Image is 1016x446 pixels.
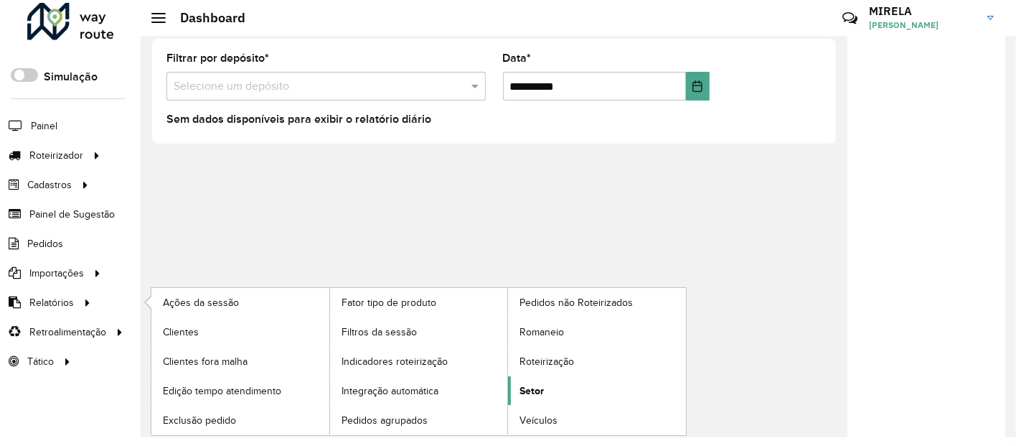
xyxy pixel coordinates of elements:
a: Veículos [508,406,686,435]
a: Clientes [151,317,329,346]
span: Ações da sessão [163,295,239,310]
h2: Dashboard [166,10,245,26]
label: Simulação [44,68,98,85]
button: Choose Date [686,72,710,101]
span: Roteirizador [29,148,83,163]
span: Cadastros [27,177,72,192]
a: Pedidos agrupados [330,406,508,435]
span: Clientes [163,325,199,340]
h3: MIRELA [869,4,977,18]
span: Painel [31,119,57,134]
a: Clientes fora malha [151,347,329,376]
label: Sem dados disponíveis para exibir o relatório diário [166,111,431,128]
span: Pedidos [27,236,63,251]
span: Importações [29,266,84,281]
a: Filtros da sessão [330,317,508,346]
a: Contato Rápido [834,3,865,34]
a: Indicadores roteirização [330,347,508,376]
span: Integração automática [342,384,438,399]
span: Fator tipo de produto [342,295,436,310]
span: Setor [519,384,544,399]
a: Exclusão pedido [151,406,329,435]
span: Tático [27,354,54,369]
span: Edição tempo atendimento [163,384,281,399]
span: Relatórios [29,295,74,310]
a: Integração automática [330,376,508,405]
a: Pedidos não Roteirizados [508,288,686,317]
a: Romaneio [508,317,686,346]
span: Exclusão pedido [163,413,236,428]
span: Pedidos agrupados [342,413,428,428]
label: Data [503,50,532,67]
span: Romaneio [519,325,564,340]
a: Edição tempo atendimento [151,376,329,405]
span: Indicadores roteirização [342,354,448,369]
label: Filtrar por depósito [166,50,269,67]
span: Clientes fora malha [163,354,248,369]
span: [PERSON_NAME] [869,19,977,32]
span: Painel de Sugestão [29,207,115,222]
span: Pedidos não Roteirizados [519,295,633,310]
span: Veículos [519,413,558,428]
a: Ações da sessão [151,288,329,317]
span: Filtros da sessão [342,325,417,340]
span: Roteirização [519,354,574,369]
a: Roteirização [508,347,686,376]
a: Setor [508,376,686,405]
span: Retroalimentação [29,325,106,340]
a: Fator tipo de produto [330,288,508,317]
